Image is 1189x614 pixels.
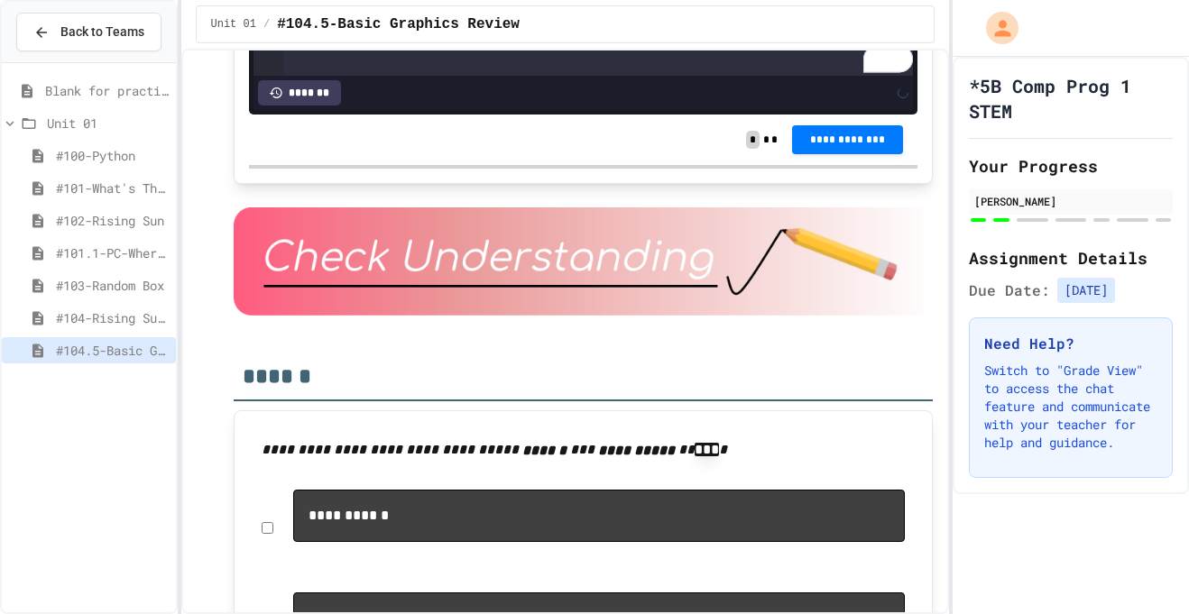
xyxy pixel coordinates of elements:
[16,13,161,51] button: Back to Teams
[56,211,169,230] span: #102-Rising Sun
[969,245,1173,270] h2: Assignment Details
[263,17,270,32] span: /
[277,14,520,35] span: #104.5-Basic Graphics Review
[974,193,1167,209] div: [PERSON_NAME]
[984,333,1157,354] h3: Need Help?
[60,23,144,41] span: Back to Teams
[969,73,1173,124] h1: *5B Comp Prog 1 STEM
[56,146,169,165] span: #100-Python
[969,153,1173,179] h2: Your Progress
[967,7,1023,49] div: My Account
[984,362,1157,452] p: Switch to "Grade View" to access the chat feature and communicate with your teacher for help and ...
[45,81,169,100] span: Blank for practice
[1057,278,1115,303] span: [DATE]
[47,114,169,133] span: Unit 01
[969,280,1050,301] span: Due Date:
[56,243,169,262] span: #101.1-PC-Where am I?
[56,308,169,327] span: #104-Rising Sun Plus
[56,179,169,197] span: #101-What's This ??
[56,276,169,295] span: #103-Random Box
[211,17,256,32] span: Unit 01
[56,341,169,360] span: #104.5-Basic Graphics Review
